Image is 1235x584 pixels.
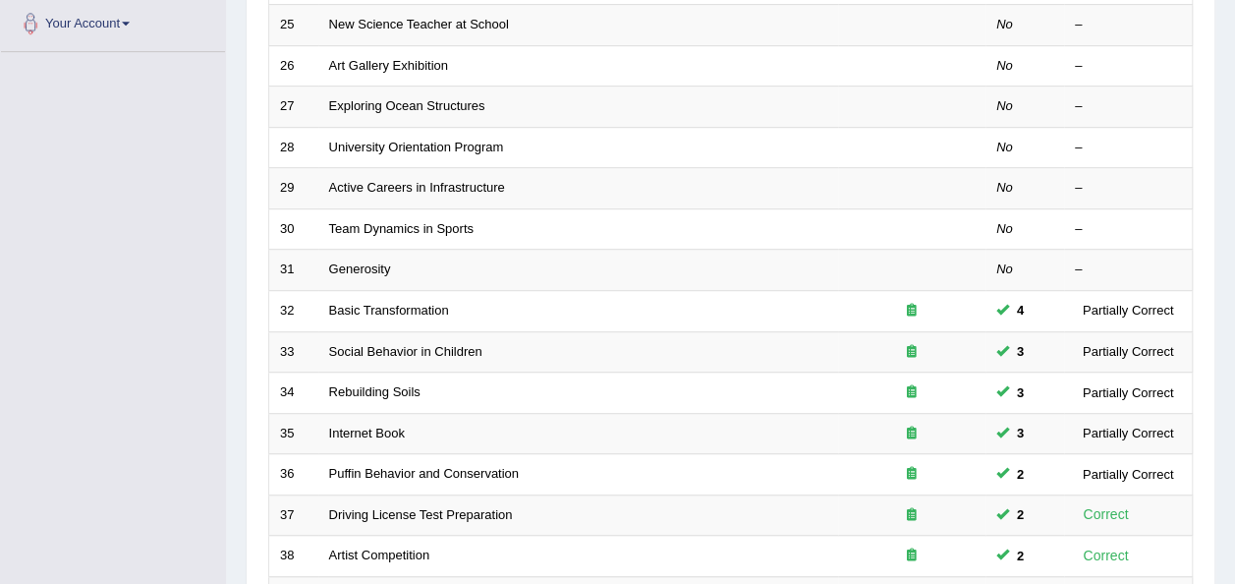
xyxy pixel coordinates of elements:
[329,262,391,276] a: Generosity
[329,507,513,522] a: Driving License Test Preparation
[269,250,318,291] td: 31
[329,426,405,440] a: Internet Book
[1075,503,1137,526] div: Correct
[1075,341,1181,362] div: Partially Correct
[1009,300,1032,321] span: You can still take this question
[1009,546,1032,566] span: You can still take this question
[269,536,318,577] td: 38
[329,180,505,195] a: Active Careers in Infrastructure
[996,221,1013,236] em: No
[1009,382,1032,403] span: You can still take this question
[329,548,430,562] a: Artist Competition
[269,5,318,46] td: 25
[1075,220,1181,239] div: –
[269,413,318,454] td: 35
[1009,464,1032,485] span: You can still take this question
[269,373,318,414] td: 34
[269,331,318,373] td: 33
[996,58,1013,73] em: No
[996,17,1013,31] em: No
[269,454,318,496] td: 36
[329,58,448,73] a: Art Gallery Exhibition
[1075,300,1181,321] div: Partially Correct
[269,45,318,87] td: 26
[329,98,485,113] a: Exploring Ocean Structures
[269,290,318,331] td: 32
[329,221,474,236] a: Team Dynamics in Sports
[269,208,318,250] td: 30
[849,465,975,484] div: Exam occurring question
[996,262,1013,276] em: No
[329,384,421,399] a: Rebuilding Soils
[1009,423,1032,443] span: You can still take this question
[1075,423,1181,443] div: Partially Correct
[849,302,975,321] div: Exam occurring question
[996,180,1013,195] em: No
[329,140,504,154] a: University Orientation Program
[329,344,482,359] a: Social Behavior in Children
[1075,57,1181,76] div: –
[1075,545,1137,567] div: Correct
[849,425,975,443] div: Exam occurring question
[1009,504,1032,525] span: You can still take this question
[849,383,975,402] div: Exam occurring question
[1009,341,1032,362] span: You can still take this question
[329,17,509,31] a: New Science Teacher at School
[269,168,318,209] td: 29
[329,303,449,318] a: Basic Transformation
[1075,97,1181,116] div: –
[1075,261,1181,279] div: –
[329,466,519,481] a: Puffin Behavior and Conservation
[1075,179,1181,198] div: –
[849,506,975,525] div: Exam occurring question
[1075,464,1181,485] div: Partially Correct
[849,343,975,362] div: Exam occurring question
[269,87,318,128] td: 27
[1075,16,1181,34] div: –
[996,98,1013,113] em: No
[1075,139,1181,157] div: –
[849,547,975,565] div: Exam occurring question
[269,127,318,168] td: 28
[269,495,318,536] td: 37
[1075,382,1181,403] div: Partially Correct
[996,140,1013,154] em: No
